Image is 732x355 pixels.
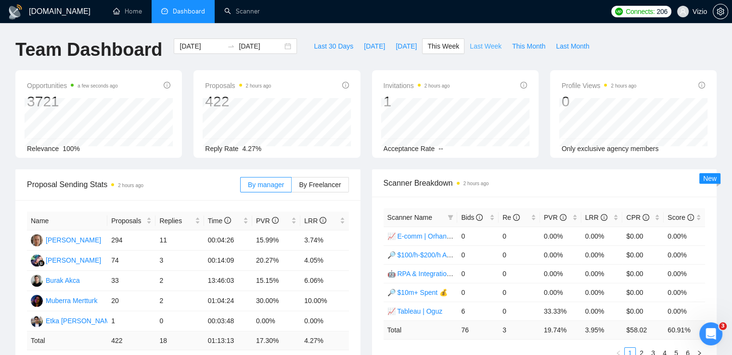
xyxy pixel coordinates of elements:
a: 🔎 $10m+ Spent 💰 [387,289,448,296]
span: Connects: [626,6,655,17]
span: Scanner Breakdown [384,177,706,189]
td: 0 [499,264,540,283]
td: 3.95 % [581,320,623,339]
td: 20 [107,291,155,311]
td: 13:46:03 [204,271,252,291]
span: filter [446,210,455,225]
span: setting [713,8,728,15]
span: Last Week [470,41,501,51]
span: Profile Views [562,80,637,91]
td: 0.00% [664,302,705,320]
td: 11 [155,230,204,251]
span: Relevance [27,145,59,152]
td: 01:04:24 [204,291,252,311]
img: ES [31,315,43,327]
td: 0.00% [540,245,581,264]
td: 33 [107,271,155,291]
td: $0.00 [622,264,664,283]
span: to [227,42,235,50]
button: Last Week [464,38,507,54]
td: 0.00% [540,283,581,302]
span: Last Month [556,41,589,51]
img: SK [31,234,43,246]
h1: Team Dashboard [15,38,162,61]
td: 0.00% [664,245,705,264]
span: Scanner Name [387,214,432,221]
time: a few seconds ago [77,83,117,89]
button: setting [713,4,728,19]
img: SM [31,254,43,266]
div: [PERSON_NAME] [46,255,101,266]
td: 2 [155,271,204,291]
button: [DATE] [359,38,390,54]
img: upwork-logo.png [615,8,623,15]
span: Bids [461,214,483,221]
td: 6.06% [300,271,348,291]
td: 00:04:26 [204,230,252,251]
span: info-circle [224,217,231,224]
span: CPR [626,214,649,221]
time: 2 hours ago [611,83,636,89]
span: info-circle [342,82,349,89]
time: 2 hours ago [424,83,450,89]
iframe: Intercom live chat [699,322,722,345]
span: Only exclusive agency members [562,145,659,152]
td: 0.00% [581,283,623,302]
td: 15.15% [252,271,300,291]
td: $0.00 [622,302,664,320]
span: info-circle [642,214,649,221]
td: 0 [457,264,499,283]
span: swap-right [227,42,235,50]
td: 0 [499,302,540,320]
span: LRR [304,217,326,225]
th: Name [27,212,107,230]
button: [DATE] [390,38,422,54]
td: 294 [107,230,155,251]
td: 0.00% [664,227,705,245]
td: 3.74% [300,230,348,251]
span: Acceptance Rate [384,145,435,152]
button: Last 30 Days [308,38,359,54]
div: 3721 [27,92,118,111]
button: This Week [422,38,464,54]
td: 3 [155,251,204,271]
div: Burak Akca [46,275,80,286]
td: 18 [155,331,204,350]
a: BABurak Akca [31,276,80,284]
div: [PERSON_NAME] [46,235,101,245]
td: 30.00% [252,291,300,311]
span: [DATE] [364,41,385,51]
td: 3 [499,320,540,339]
span: Last 30 Days [314,41,353,51]
a: 🔎 $100/h-$200/h Av. Payers 💸 [387,251,485,259]
span: Proposals [111,216,144,226]
span: This Week [427,41,459,51]
th: Replies [155,212,204,230]
div: 0 [562,92,637,111]
time: 2 hours ago [118,183,143,188]
span: 100% [63,145,80,152]
td: 33.33% [540,302,581,320]
a: 📈 E-comm | Orhan 🚧 [387,232,457,240]
input: End date [239,41,283,51]
td: Total [384,320,458,339]
span: info-circle [320,217,326,224]
span: [DATE] [396,41,417,51]
span: 4.27% [243,145,262,152]
td: 0 [457,245,499,264]
td: 2 [155,291,204,311]
a: searchScanner [224,7,260,15]
span: user [680,8,686,15]
td: 15.99% [252,230,300,251]
time: 2 hours ago [463,181,489,186]
span: info-circle [164,82,170,89]
a: homeHome [113,7,142,15]
td: 19.74 % [540,320,581,339]
time: 2 hours ago [246,83,271,89]
a: 📈 Tableau | Oguz [387,307,443,315]
a: ESEtka [PERSON_NAME] [31,317,116,324]
td: 4.27 % [300,331,348,350]
span: info-circle [560,214,566,221]
span: Opportunities [27,80,118,91]
a: setting [713,8,728,15]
